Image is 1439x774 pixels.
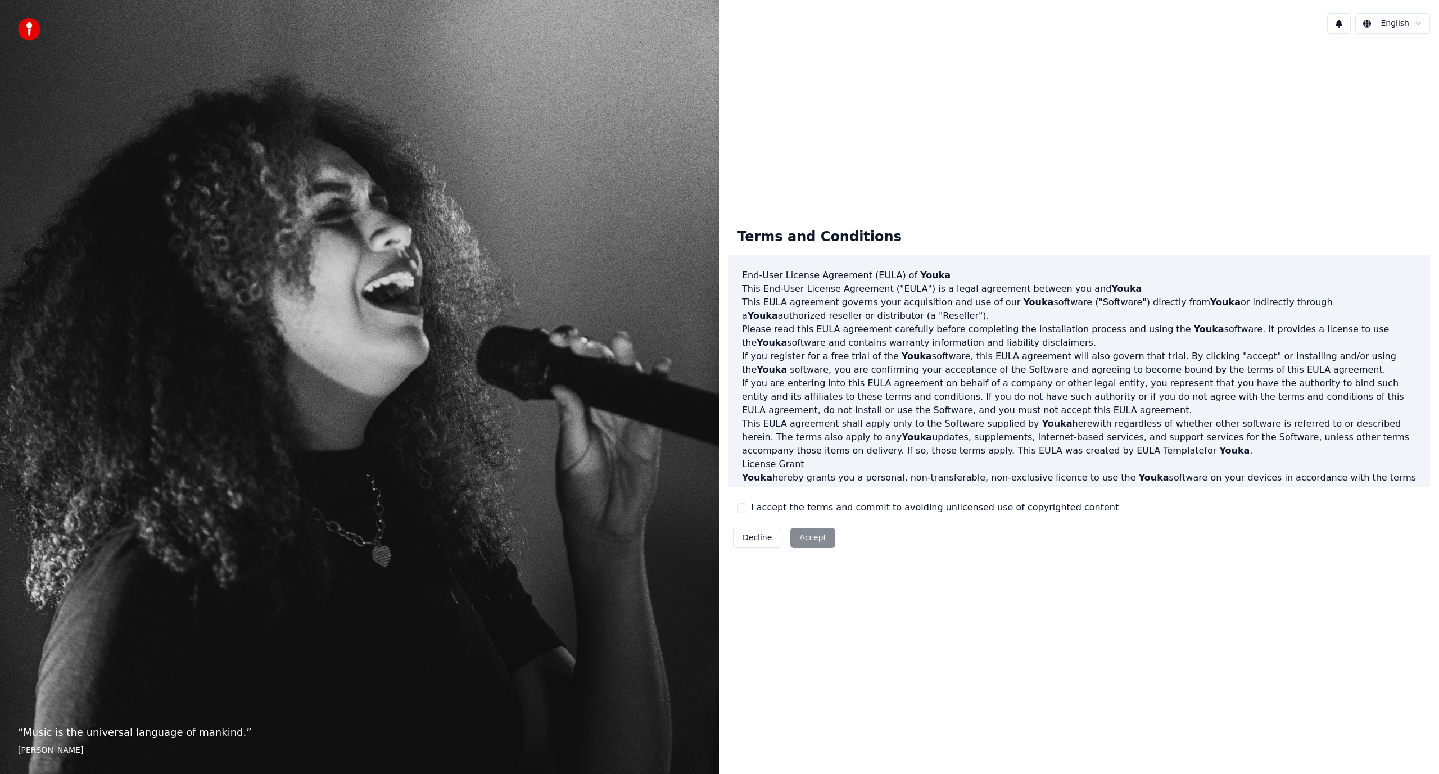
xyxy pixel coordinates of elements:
[742,377,1417,417] p: If you are entering into this EULA agreement on behalf of a company or other legal entity, you re...
[902,351,932,361] span: Youka
[757,337,787,348] span: Youka
[1210,297,1241,307] span: Youka
[1137,445,1204,456] a: EULA Template
[757,364,787,375] span: Youka
[748,310,778,321] span: Youka
[18,18,40,40] img: youka
[742,417,1417,458] p: This EULA agreement shall apply only to the Software supplied by herewith regardless of whether o...
[742,296,1417,323] p: This EULA agreement governs your acquisition and use of our software ("Software") directly from o...
[1111,283,1142,294] span: Youka
[742,458,1417,471] h3: License Grant
[742,471,1417,498] p: hereby grants you a personal, non-transferable, non-exclusive licence to use the software on your...
[742,350,1417,377] p: If you register for a free trial of the software, this EULA agreement will also govern that trial...
[18,745,702,756] footer: [PERSON_NAME]
[751,501,1119,514] label: I accept the terms and commit to avoiding unlicensed use of copyrighted content
[742,282,1417,296] p: This End-User License Agreement ("EULA") is a legal agreement between you and
[18,725,702,740] p: “ Music is the universal language of mankind. ”
[1139,472,1169,483] span: Youka
[742,472,772,483] span: Youka
[742,269,1417,282] h3: End-User License Agreement (EULA) of
[1194,324,1224,334] span: Youka
[920,270,951,280] span: Youka
[742,323,1417,350] p: Please read this EULA agreement carefully before completing the installation process and using th...
[733,528,781,548] button: Decline
[1023,297,1053,307] span: Youka
[1219,445,1250,456] span: Youka
[1042,418,1073,429] span: Youka
[902,432,932,442] span: Youka
[728,219,911,255] div: Terms and Conditions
